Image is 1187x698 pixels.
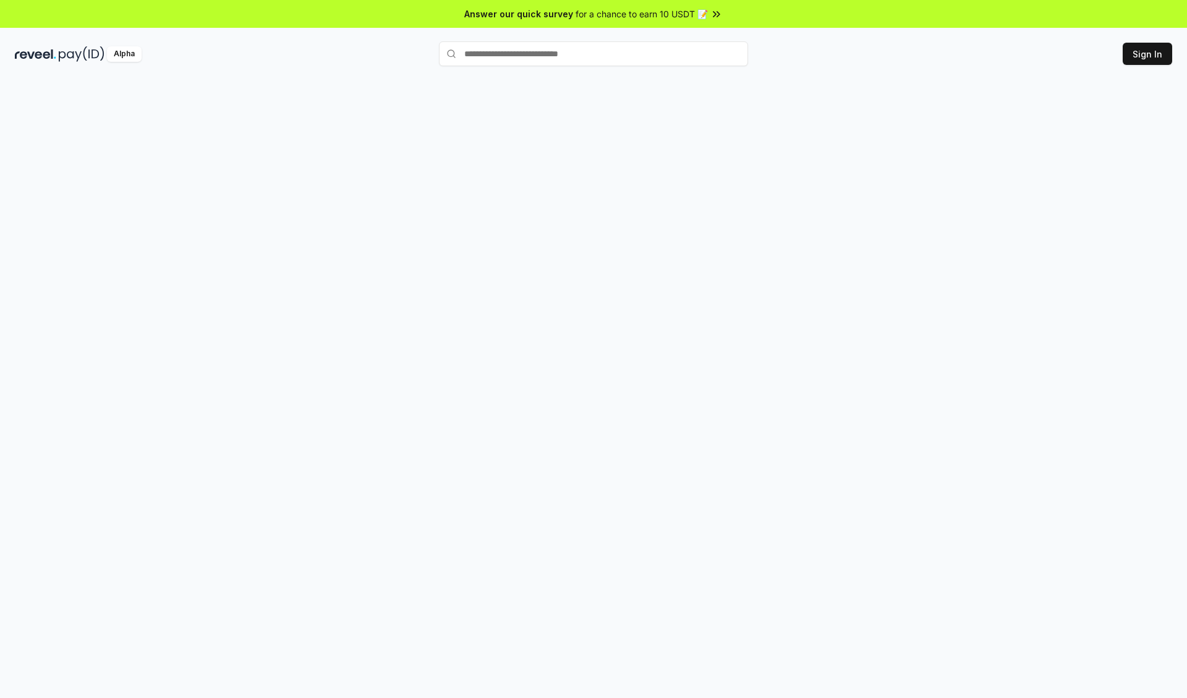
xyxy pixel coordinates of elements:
span: Answer our quick survey [464,7,573,20]
button: Sign In [1123,43,1172,65]
span: for a chance to earn 10 USDT 📝 [576,7,708,20]
img: pay_id [59,46,104,62]
img: reveel_dark [15,46,56,62]
div: Alpha [107,46,142,62]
